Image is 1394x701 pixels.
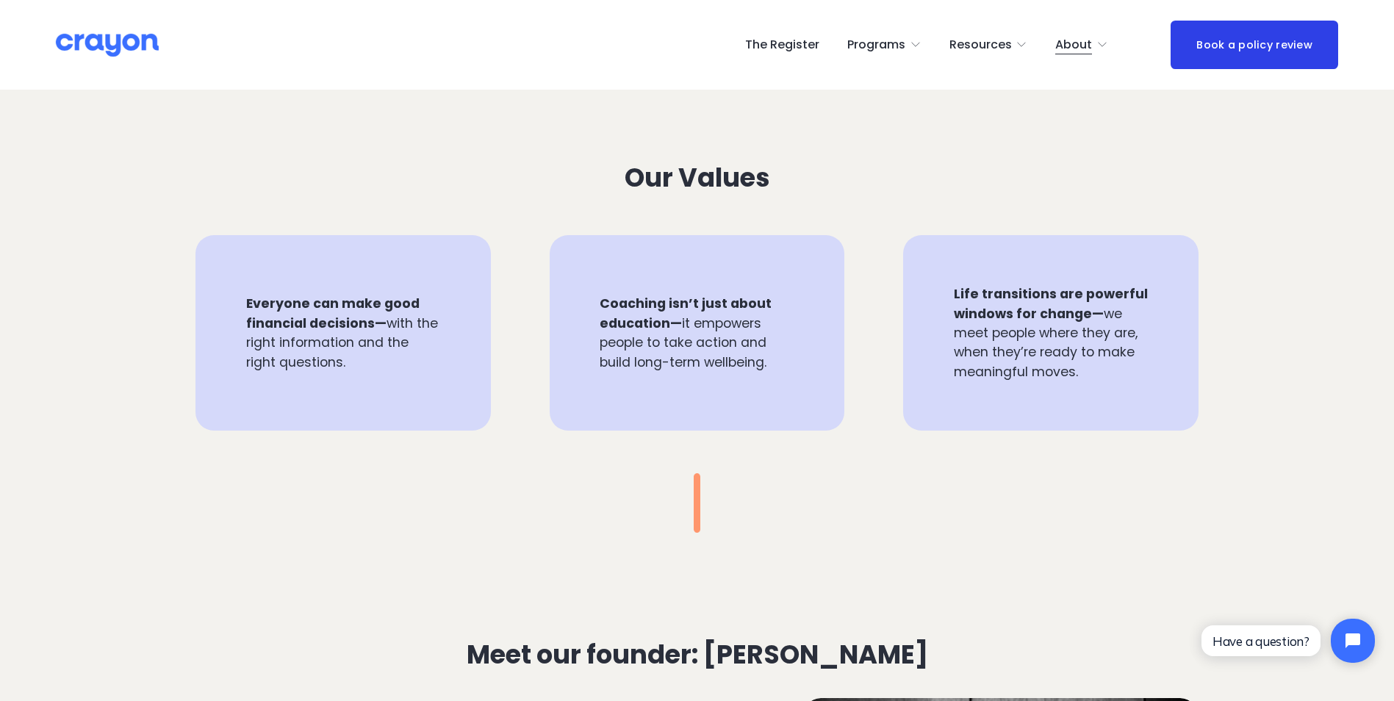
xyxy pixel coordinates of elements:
[949,35,1012,56] span: Resources
[745,33,819,57] a: The Register
[600,295,775,331] strong: Coaching isn’t just about education—
[467,636,928,672] strong: Meet our founder: [PERSON_NAME]
[1055,35,1092,56] span: About
[954,284,1148,381] p: we meet people where they are, when they’re ready to make meaningful moves.
[1171,21,1338,68] a: Book a policy review
[847,35,905,56] span: Programs
[954,285,1151,322] strong: Life transitions are powerful windows for change—
[1189,606,1387,675] iframe: Tidio Chat
[600,294,794,372] p: it empowers people to take action and build long-term wellbeing.
[949,33,1028,57] a: folder dropdown
[847,33,921,57] a: folder dropdown
[56,32,159,58] img: Crayon
[625,159,770,195] strong: Our Values
[246,295,423,331] strong: Everyone can make good financial decisions—
[1055,33,1108,57] a: folder dropdown
[246,294,440,372] p: with the right information and the right questions.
